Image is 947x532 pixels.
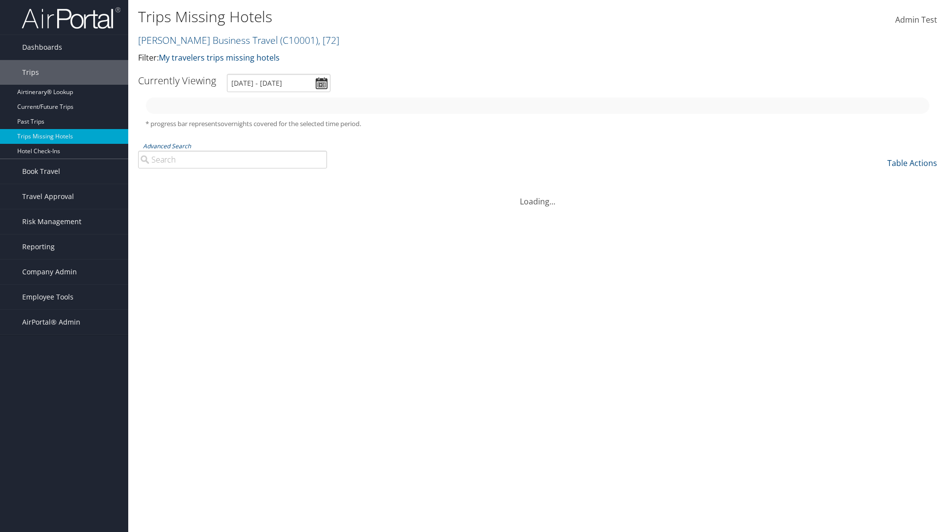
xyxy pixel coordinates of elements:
[143,142,191,150] a: Advanced Search
[887,158,937,168] a: Table Actions
[22,60,39,85] span: Trips
[138,6,671,27] h1: Trips Missing Hotels
[318,33,339,47] span: , [ 72 ]
[22,6,120,30] img: airportal-logo.png
[22,35,62,60] span: Dashboards
[146,119,930,129] h5: * progress bar represents overnights covered for the selected time period.
[22,260,77,284] span: Company Admin
[159,52,280,63] a: My travelers trips missing hotels
[22,285,73,309] span: Employee Tools
[138,52,671,65] p: Filter:
[22,234,55,259] span: Reporting
[138,74,216,87] h3: Currently Viewing
[895,14,937,25] span: Admin Test
[138,33,339,47] a: [PERSON_NAME] Business Travel
[227,74,330,92] input: [DATE] - [DATE]
[138,184,937,207] div: Loading...
[22,184,74,209] span: Travel Approval
[138,151,327,168] input: Advanced Search
[22,159,60,184] span: Book Travel
[280,33,318,47] span: ( C10001 )
[895,5,937,35] a: Admin Test
[22,310,80,334] span: AirPortal® Admin
[22,209,81,234] span: Risk Management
